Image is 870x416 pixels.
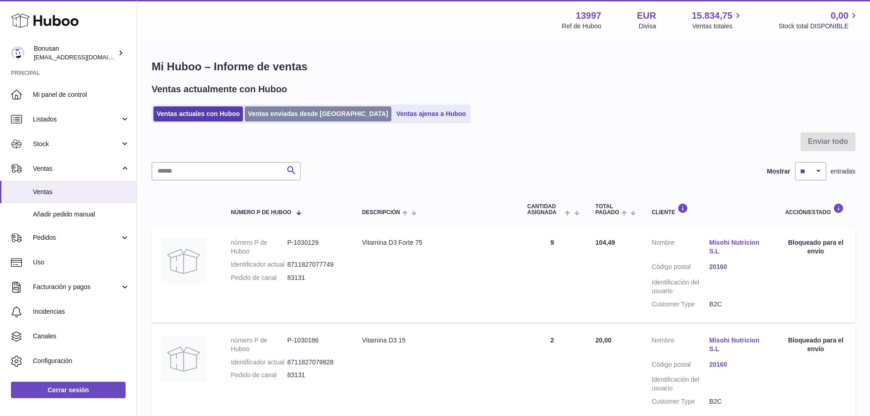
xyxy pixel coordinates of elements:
[652,375,709,393] dt: Identificación del usuario
[709,336,767,353] a: Misohi Nutricion S.L
[231,358,287,367] dt: Identificador actual
[153,106,243,121] a: Ventas actuales con Huboo
[33,164,120,173] span: Ventas
[362,336,509,345] div: Vitamina D3 15
[518,229,586,322] td: 9
[287,260,344,269] dd: 8711827077749
[287,274,344,282] dd: 83131
[33,115,120,124] span: Listados
[709,300,767,309] dd: B2C
[34,44,116,62] div: Bonusan
[652,360,709,371] dt: Código postal
[767,167,790,176] label: Mostrar
[34,53,134,61] span: [EMAIL_ADDRESS][DOMAIN_NAME]
[785,203,846,216] div: Acción/Estado
[152,83,287,95] h2: Ventas actualmente con Huboo
[161,336,206,382] img: no-photo.jpg
[652,203,767,216] div: Cliente
[245,106,391,121] a: Ventas enviadas desde [GEOGRAPHIC_DATA]
[652,336,709,356] dt: Nombre
[362,210,400,216] span: Descripción
[709,263,767,271] a: 20160
[637,10,656,22] strong: EUR
[231,336,287,353] dt: número P de Huboo
[596,337,612,344] span: 20,00
[33,233,120,242] span: Pedidos
[33,357,130,365] span: Configuración
[11,46,25,60] img: info@bonusan.es
[576,10,601,22] strong: 13997
[692,10,733,22] span: 15.834,75
[287,371,344,379] dd: 83131
[231,260,287,269] dt: Identificador actual
[779,10,859,31] a: 0,00 Stock total DISPONIBLE
[652,300,709,309] dt: Customer Type
[652,397,709,406] dt: Customer Type
[33,332,130,341] span: Canales
[33,283,120,291] span: Facturación y pagos
[709,397,767,406] dd: B2C
[287,238,344,256] dd: P-1030129
[362,238,509,247] div: Vitamina D3 Forte 75
[709,360,767,369] a: 20160
[33,140,120,148] span: Stock
[785,336,846,353] div: Bloqueado para el envío
[652,238,709,258] dt: Nombre
[33,307,130,316] span: Incidencias
[527,204,563,216] span: Cantidad ASIGNADA
[596,239,615,246] span: 104,49
[562,22,601,31] div: Ref de Huboo
[11,382,126,398] a: Cerrar sesión
[779,22,859,31] span: Stock total DISPONIBLE
[231,371,287,379] dt: Pedido de canal
[152,59,855,74] h1: Mi Huboo – Informe de ventas
[231,210,291,216] span: número P de Huboo
[639,22,656,31] div: Divisa
[287,336,344,353] dd: P-1030186
[231,238,287,256] dt: número P de Huboo
[652,263,709,274] dt: Código postal
[231,274,287,282] dt: Pedido de canal
[161,238,206,284] img: no-photo.jpg
[33,188,130,196] span: Ventas
[596,204,619,216] span: Total pagado
[33,210,130,219] span: Añadir pedido manual
[692,10,743,31] a: 15.834,75 Ventas totales
[709,238,767,256] a: Misohi Nutricion S.L
[652,278,709,295] dt: Identificación del usuario
[831,10,849,22] span: 0,00
[33,258,130,267] span: Uso
[831,167,855,176] span: entradas
[393,106,469,121] a: Ventas ajenas a Huboo
[785,238,846,256] div: Bloqueado para el envío
[287,358,344,367] dd: 8711827079828
[33,90,130,99] span: Mi panel de control
[692,22,743,31] span: Ventas totales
